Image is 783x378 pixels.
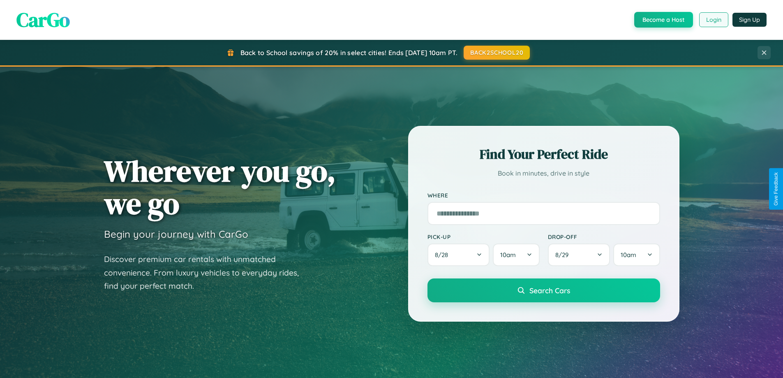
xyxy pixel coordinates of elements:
span: 10am [621,251,636,259]
button: 8/28 [427,243,490,266]
button: 8/29 [548,243,610,266]
button: 10am [613,243,660,266]
button: Search Cars [427,278,660,302]
span: 8 / 29 [555,251,573,259]
span: 10am [500,251,516,259]
button: 10am [493,243,539,266]
div: Give Feedback [773,172,779,206]
h2: Find Your Perfect Ride [427,145,660,163]
h1: Wherever you go, we go [104,155,336,220]
button: BACK2SCHOOL20 [464,46,530,60]
label: Where [427,192,660,199]
button: Become a Host [634,12,693,28]
h3: Begin your journey with CarGo [104,228,248,240]
span: 8 / 28 [435,251,452,259]
span: Back to School savings of 20% in select cities! Ends [DATE] 10am PT. [240,49,457,57]
button: Login [699,12,728,27]
label: Pick-up [427,233,540,240]
span: CarGo [16,6,70,33]
span: Search Cars [529,286,570,295]
p: Book in minutes, drive in style [427,167,660,179]
button: Sign Up [732,13,767,27]
p: Discover premium car rentals with unmatched convenience. From luxury vehicles to everyday rides, ... [104,253,310,293]
label: Drop-off [548,233,660,240]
